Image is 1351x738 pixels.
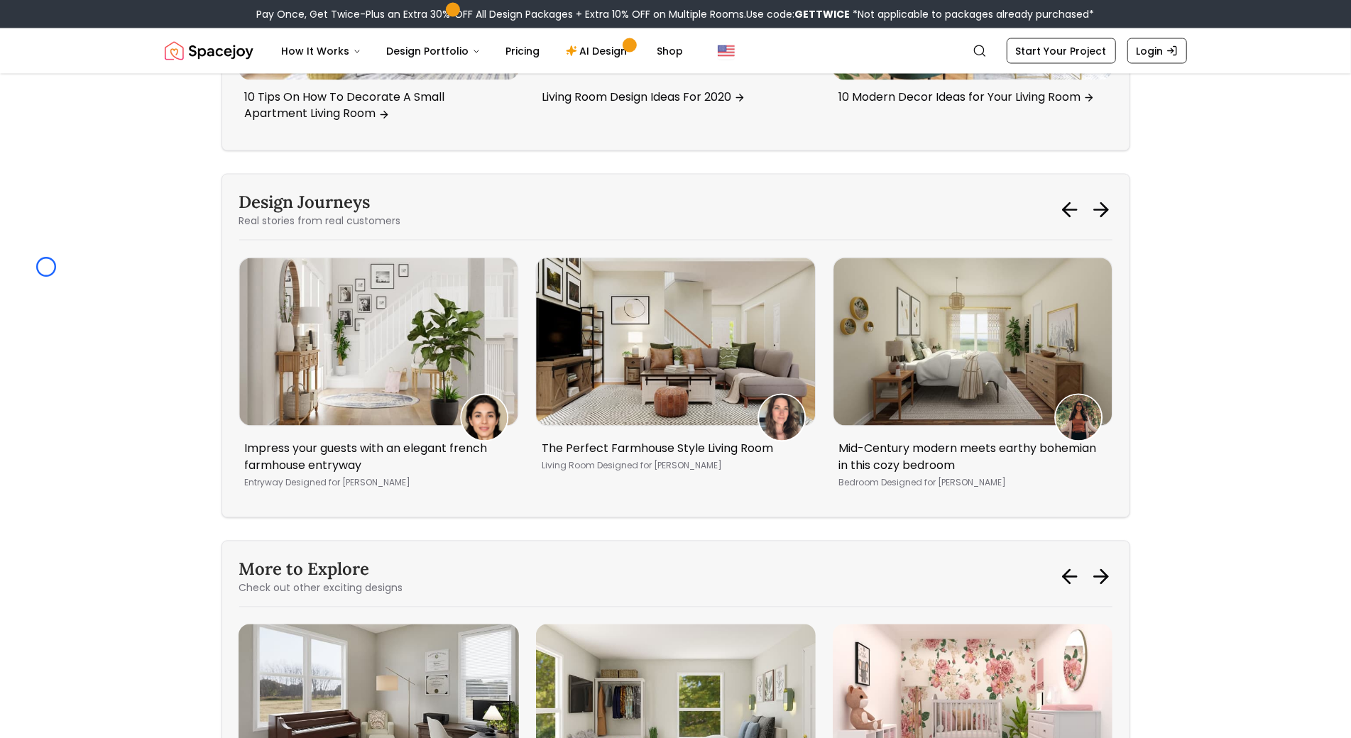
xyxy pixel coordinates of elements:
[542,461,804,472] p: Living Room [PERSON_NAME]
[285,477,340,489] span: Designed for
[536,258,816,483] a: The Perfect Farmhouse Style Living RoomAndrea DentleyThe Perfect Farmhouse Style Living RoomLivin...
[239,214,401,228] p: Real stories from real customers
[239,558,403,581] h3: More to Explore
[1007,38,1116,64] a: Start Your Project
[536,258,816,483] div: 5 / 5
[795,7,850,21] b: GETTWICE
[244,89,507,123] p: 10 Tips On How To Decorate A Small Apartment Living Room
[239,258,1112,500] div: Carousel
[376,37,492,65] button: Design Portfolio
[165,37,253,65] img: Spacejoy Logo
[554,37,643,65] a: AI Design
[838,89,1101,106] p: 10 Modern Decor Ideas for Your Living Room
[542,441,804,458] p: The Perfect Farmhouse Style Living Room
[462,395,508,441] img: Rachel Sachs
[747,7,850,21] span: Use code:
[270,37,373,65] button: How It Works
[646,37,695,65] a: Shop
[244,441,507,475] p: Impress your guests with an elegant french farmhouse entryway
[597,460,652,472] span: Designed for
[239,258,518,500] div: 4 / 5
[165,28,1187,74] nav: Global
[1056,395,1101,441] img: Ashley Cueto
[542,89,804,106] p: Living Room Design Ideas For 2020
[850,7,1095,21] span: *Not applicable to packages already purchased*
[244,478,507,489] p: Entryway [PERSON_NAME]
[881,477,936,489] span: Designed for
[838,478,1101,489] p: Bedroom [PERSON_NAME]
[165,37,253,65] a: Spacejoy
[718,43,735,60] img: United States
[239,258,518,500] a: Impress your guests with an elegant french farmhouse entrywayRachel SachsImpress your guests with...
[1127,38,1187,64] a: Login
[270,37,695,65] nav: Main
[833,258,1112,500] a: Mid-Century modern meets earthy bohemian in this cozy bedroomAshley CuetoMid-Century modern meets...
[239,192,401,214] h3: Design Journeys
[257,7,1095,21] div: Pay Once, Get Twice-Plus an Extra 30% OFF All Design Packages + Extra 10% OFF on Multiple Rooms.
[239,581,403,595] p: Check out other exciting designs
[495,37,552,65] a: Pricing
[838,441,1101,475] p: Mid-Century modern meets earthy bohemian in this cozy bedroom
[833,258,1112,500] div: 1 / 5
[759,395,804,441] img: Andrea Dentley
